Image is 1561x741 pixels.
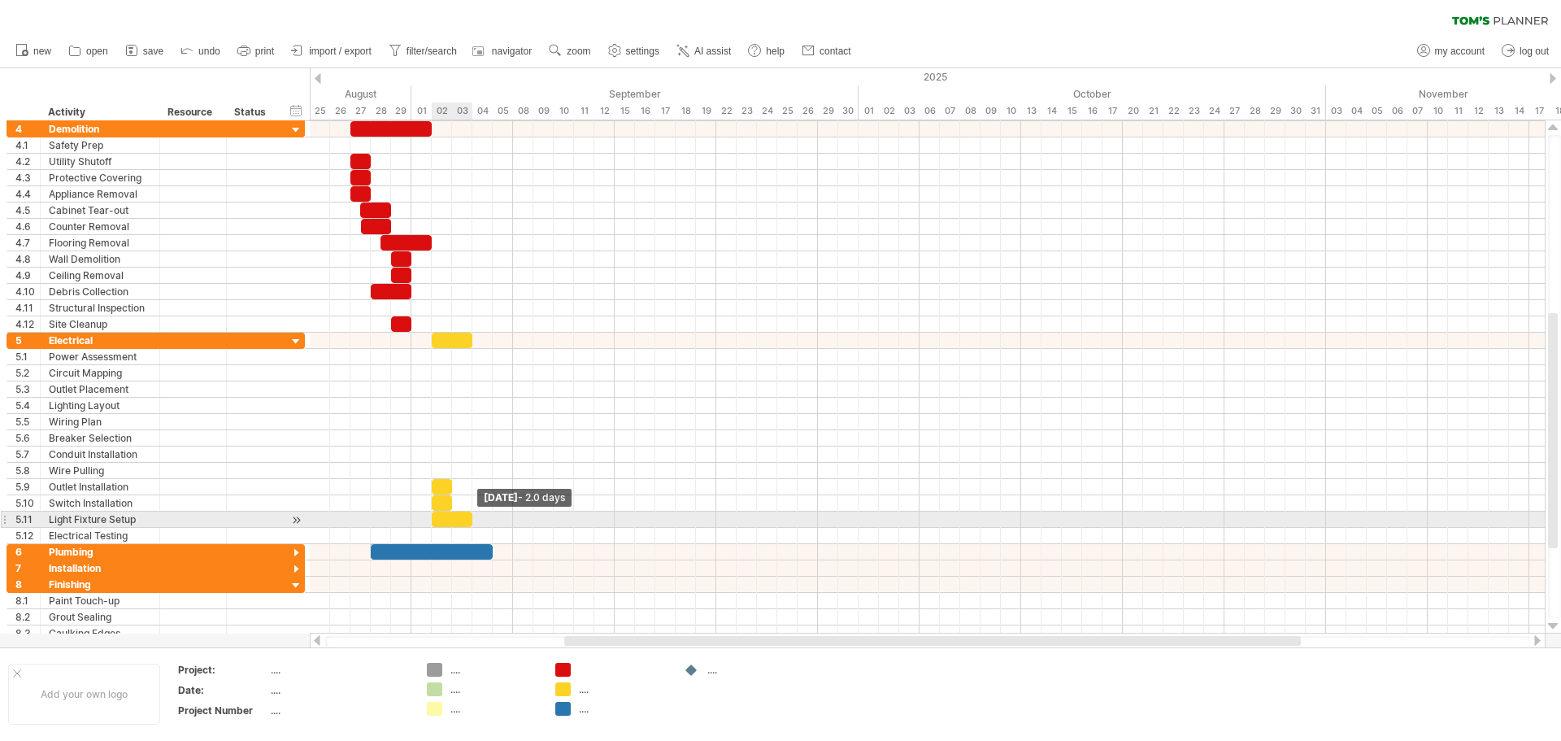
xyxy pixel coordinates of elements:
div: Friday, 26 September 2025 [798,102,818,120]
div: Status [234,104,270,120]
div: Cabinet Tear-out [49,203,151,218]
div: Light Fixture Setup [49,512,151,527]
div: 4.9 [15,268,40,283]
div: 4.5 [15,203,40,218]
div: Add your own logo [8,664,160,725]
div: 5.6 [15,430,40,446]
div: 4.10 [15,284,40,299]
div: Electrical Testing [49,528,151,543]
div: Ceiling Removal [49,268,151,283]
a: filter/search [385,41,462,62]
div: Friday, 5 September 2025 [493,102,513,120]
div: 4.6 [15,219,40,234]
div: 5.9 [15,479,40,495]
div: Friday, 10 October 2025 [1001,102,1021,120]
div: Friday, 29 August 2025 [391,102,411,120]
div: 5.7 [15,447,40,462]
a: navigator [470,41,537,62]
div: Tuesday, 26 August 2025 [330,102,350,120]
div: 5.8 [15,463,40,478]
div: Friday, 17 October 2025 [1102,102,1123,120]
div: Grout Sealing [49,609,151,625]
div: Monday, 29 September 2025 [818,102,838,120]
span: import / export [309,46,372,57]
div: Wall Demolition [49,251,151,267]
a: print [233,41,279,62]
a: my account [1413,41,1489,62]
div: 4.7 [15,235,40,251]
div: Wednesday, 22 October 2025 [1163,102,1184,120]
div: Wednesday, 12 November 2025 [1468,102,1489,120]
div: Installation [49,560,151,576]
div: 5.10 [15,495,40,511]
div: Project: [178,663,267,677]
div: Thursday, 30 October 2025 [1285,102,1306,120]
span: my account [1435,46,1485,57]
div: .... [707,663,796,677]
span: open [86,46,108,57]
span: AI assist [694,46,731,57]
div: Finishing [49,577,151,592]
div: Tuesday, 21 October 2025 [1143,102,1163,120]
div: Monday, 1 September 2025 [411,102,432,120]
span: log out [1520,46,1549,57]
div: Plumbing [49,544,151,560]
div: .... [450,682,539,696]
div: Tuesday, 16 September 2025 [635,102,655,120]
div: Friday, 12 September 2025 [594,102,615,120]
div: October 2025 [859,85,1326,102]
div: Monday, 13 October 2025 [1021,102,1041,120]
div: Monday, 17 November 2025 [1529,102,1550,120]
div: Activity [48,104,150,120]
span: help [766,46,785,57]
div: Friday, 7 November 2025 [1407,102,1428,120]
div: Tuesday, 7 October 2025 [940,102,960,120]
span: zoom [567,46,590,57]
a: zoom [545,41,595,62]
div: Wednesday, 27 August 2025 [350,102,371,120]
div: Wednesday, 10 September 2025 [554,102,574,120]
span: settings [626,46,659,57]
div: Wednesday, 17 September 2025 [655,102,676,120]
div: Tuesday, 14 October 2025 [1041,102,1062,120]
div: Resource [167,104,217,120]
div: .... [271,683,407,697]
div: scroll to activity [289,512,304,529]
div: Thursday, 23 October 2025 [1184,102,1204,120]
div: Monday, 6 October 2025 [920,102,940,120]
div: 5.2 [15,365,40,381]
div: Thursday, 4 September 2025 [472,102,493,120]
div: Debris Collection [49,284,151,299]
div: Monday, 27 October 2025 [1224,102,1245,120]
div: Appliance Removal [49,186,151,202]
div: 7 [15,560,40,576]
div: Lighting Layout [49,398,151,413]
span: save [143,46,163,57]
div: Switch Installation [49,495,151,511]
div: Date: [178,683,267,697]
div: Circuit Mapping [49,365,151,381]
div: Structural Inspection [49,300,151,316]
div: Electrical [49,333,151,348]
div: 6 [15,544,40,560]
div: .... [450,663,539,677]
div: Demolition [49,121,151,137]
div: Tuesday, 9 September 2025 [533,102,554,120]
div: [DATE] [477,489,572,507]
div: Tuesday, 11 November 2025 [1448,102,1468,120]
div: 5 [15,333,40,348]
span: - 2.0 days [518,491,565,503]
div: 4 [15,121,40,137]
div: Monday, 20 October 2025 [1123,102,1143,120]
div: 5.12 [15,528,40,543]
div: Outlet Placement [49,381,151,397]
div: Tuesday, 4 November 2025 [1346,102,1367,120]
div: Friday, 31 October 2025 [1306,102,1326,120]
div: Monday, 10 November 2025 [1428,102,1448,120]
a: contact [798,41,856,62]
div: 8.2 [15,609,40,625]
div: Tuesday, 23 September 2025 [737,102,757,120]
div: 8 [15,577,40,592]
a: undo [176,41,225,62]
div: Wednesday, 24 September 2025 [757,102,777,120]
